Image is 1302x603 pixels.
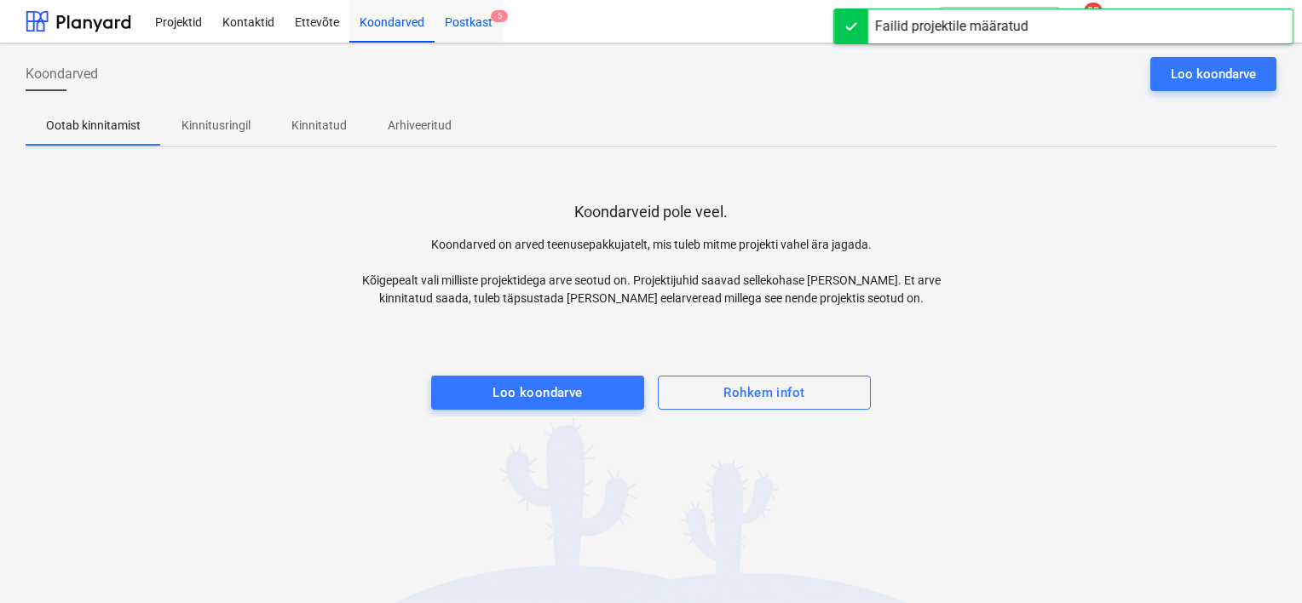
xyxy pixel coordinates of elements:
div: Rohkem infot [723,382,804,404]
div: Loo koondarve [493,382,583,404]
span: 5 [491,10,508,22]
p: Ootab kinnitamist [46,117,141,135]
p: Koondarveid pole veel. [574,202,728,222]
div: Loo koondarve [1171,63,1256,85]
button: Loo koondarve [431,376,644,410]
p: Kinnitusringil [181,117,251,135]
button: Rohkem infot [658,376,871,410]
button: Loo koondarve [1150,57,1276,91]
div: Failid projektile määratud [875,16,1028,37]
p: Koondarved on arved teenusepakkujatelt, mis tuleb mitme projekti vahel ära jagada. Kõigepealt val... [338,236,964,307]
p: Arhiveeritud [388,117,452,135]
span: Koondarved [26,64,98,84]
p: Kinnitatud [291,117,347,135]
